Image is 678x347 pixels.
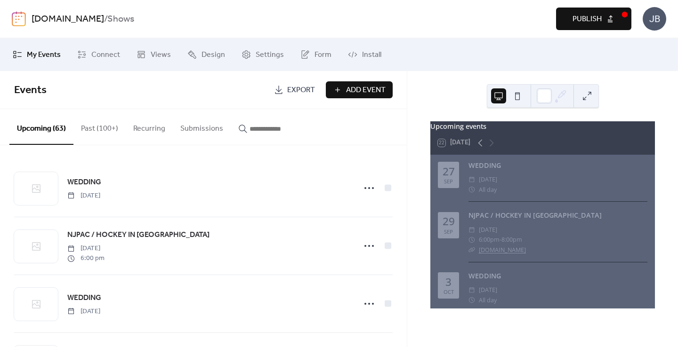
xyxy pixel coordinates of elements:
div: 3 [445,277,452,288]
span: [DATE] [67,244,105,253]
span: 8:00pm [501,235,522,244]
div: Upcoming events [430,121,655,132]
a: WEDDING [67,176,101,189]
a: Views [129,42,178,67]
span: Connect [91,49,120,61]
span: - [500,235,501,244]
span: [DATE] [479,285,497,295]
span: [DATE] [67,191,100,201]
span: Form [315,49,331,61]
div: Sep [444,229,453,234]
span: WEDDING [67,292,101,304]
button: Upcoming (63) [9,109,73,145]
span: Install [362,49,381,61]
span: NJPAC / HOCKEY IN [GEOGRAPHIC_DATA] [67,229,210,241]
div: ​ [468,235,475,244]
a: Export [267,81,322,98]
span: All day [479,185,497,195]
a: Form [293,42,339,67]
a: NJPAC / HOCKEY IN [GEOGRAPHIC_DATA] [468,211,602,220]
span: 6:00pm [479,235,500,244]
span: Add Event [346,85,386,96]
div: WEDDING [468,160,647,171]
span: [DATE] [67,307,100,316]
img: logo [12,11,26,26]
span: [DATE] [479,225,497,235]
button: Publish [556,8,631,30]
a: Connect [70,42,127,67]
button: Submissions [173,109,231,144]
span: Export [287,85,315,96]
span: Design [202,49,225,61]
a: NJPAC / HOCKEY IN [GEOGRAPHIC_DATA] [67,229,210,241]
div: ​ [468,295,475,305]
div: ​ [468,225,475,235]
a: Design [180,42,232,67]
span: My Events [27,49,61,61]
div: Sep [444,179,453,184]
div: JB [643,7,666,31]
span: 6:00 pm [67,253,105,263]
span: Settings [256,49,284,61]
b: Shows [107,10,134,28]
a: My Events [6,42,68,67]
b: / [104,10,107,28]
div: ​ [468,285,475,295]
div: Oct [444,289,454,294]
a: [DOMAIN_NAME] [479,246,526,254]
div: 27 [443,166,455,177]
button: Add Event [326,81,393,98]
div: WEDDING [468,271,647,281]
span: Publish [573,14,602,25]
button: Recurring [126,109,173,144]
span: [DATE] [479,174,497,184]
span: All day [479,295,497,305]
div: 29 [443,216,455,227]
div: ​ [468,185,475,195]
span: WEDDING [67,177,101,188]
div: ​ [468,245,475,255]
a: [DOMAIN_NAME] [32,10,104,28]
a: Install [341,42,388,67]
a: Settings [234,42,291,67]
div: ​ [468,174,475,184]
button: Past (100+) [73,109,126,144]
span: Events [14,80,47,101]
span: Views [151,49,171,61]
a: WEDDING [67,292,101,304]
